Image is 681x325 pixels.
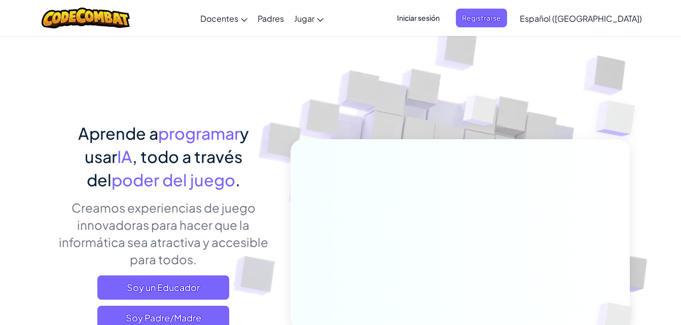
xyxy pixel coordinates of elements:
[195,5,253,32] a: Docentes
[87,146,242,190] span: , todo a través del
[78,123,158,143] span: Aprende a
[235,170,240,190] span: .
[391,9,446,27] button: Iniciar sesión
[289,5,329,32] a: Jugar
[42,8,130,28] img: CodeCombat logo
[52,199,275,268] p: Creamos experiencias de juego innovadoras para hacer que la informática sea atractiva y accesible...
[97,275,229,300] a: Soy un Educador
[158,123,240,143] span: programar
[444,75,517,151] img: Overlap cubes
[576,76,663,161] img: Overlap cubes
[117,146,132,167] span: IA
[515,5,647,32] a: Español ([GEOGRAPHIC_DATA])
[200,13,238,24] span: Docentes
[253,5,289,32] a: Padres
[112,170,235,190] span: poder del juego
[294,13,314,24] span: Jugar
[520,13,642,24] span: Español ([GEOGRAPHIC_DATA])
[456,9,507,27] button: Registrarse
